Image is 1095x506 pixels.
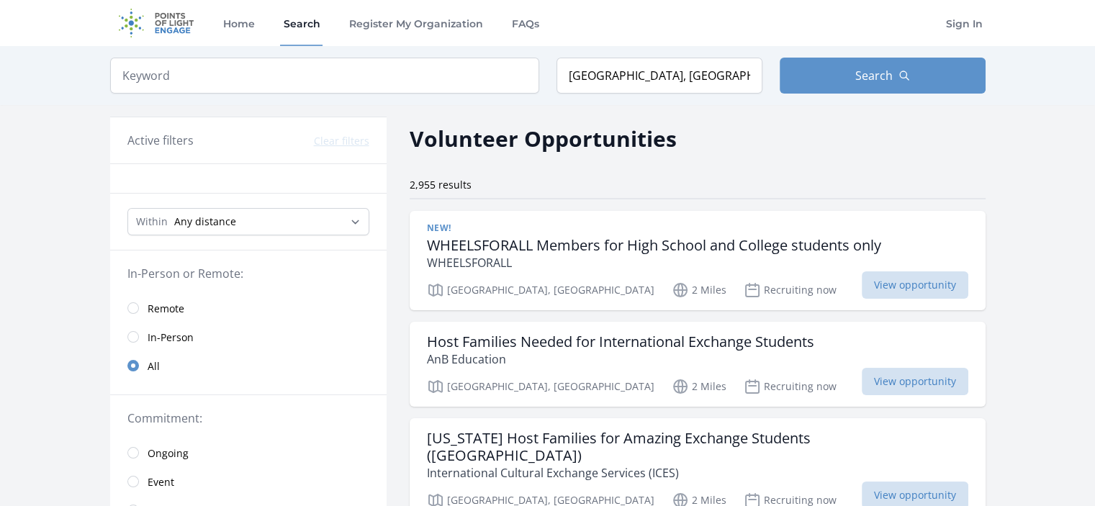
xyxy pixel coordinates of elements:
legend: In-Person or Remote: [127,265,369,282]
button: Clear filters [314,134,369,148]
h3: Active filters [127,132,194,149]
legend: Commitment: [127,410,369,427]
input: Location [556,58,762,94]
span: View opportunity [862,368,968,395]
p: WHEELSFORALL [427,254,881,271]
span: Ongoing [148,446,189,461]
select: Search Radius [127,208,369,235]
span: 2,955 results [410,178,472,191]
input: Keyword [110,58,539,94]
span: Event [148,475,174,489]
a: Host Families Needed for International Exchange Students AnB Education [GEOGRAPHIC_DATA], [GEOGRA... [410,322,986,407]
span: Remote [148,302,184,316]
button: Search [780,58,986,94]
span: Search [855,67,893,84]
a: In-Person [110,322,387,351]
span: View opportunity [862,271,968,299]
h3: Host Families Needed for International Exchange Students [427,333,814,351]
p: International Cultural Exchange Services (ICES) [427,464,968,482]
p: 2 Miles [672,378,726,395]
a: New! WHEELSFORALL Members for High School and College students only WHEELSFORALL [GEOGRAPHIC_DATA... [410,211,986,310]
a: Ongoing [110,438,387,467]
a: Remote [110,294,387,322]
p: AnB Education [427,351,814,368]
p: [GEOGRAPHIC_DATA], [GEOGRAPHIC_DATA] [427,378,654,395]
p: 2 Miles [672,281,726,299]
span: All [148,359,160,374]
p: Recruiting now [744,378,837,395]
h3: WHEELSFORALL Members for High School and College students only [427,237,881,254]
span: In-Person [148,330,194,345]
p: Recruiting now [744,281,837,299]
a: All [110,351,387,380]
h3: [US_STATE] Host Families for Amazing Exchange Students ([GEOGRAPHIC_DATA]) [427,430,968,464]
p: [GEOGRAPHIC_DATA], [GEOGRAPHIC_DATA] [427,281,654,299]
h2: Volunteer Opportunities [410,122,677,155]
a: Event [110,467,387,496]
span: New! [427,222,451,234]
